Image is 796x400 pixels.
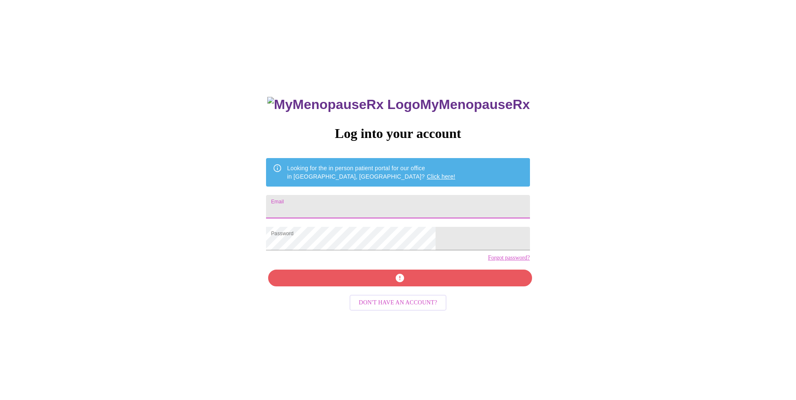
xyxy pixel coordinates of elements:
[359,298,437,308] span: Don't have an account?
[267,97,420,112] img: MyMenopauseRx Logo
[488,255,530,261] a: Forgot password?
[266,126,530,141] h3: Log into your account
[350,295,446,311] button: Don't have an account?
[267,97,530,112] h3: MyMenopauseRx
[287,161,455,184] div: Looking for the in person patient portal for our office in [GEOGRAPHIC_DATA], [GEOGRAPHIC_DATA]?
[427,173,455,180] a: Click here!
[347,299,449,306] a: Don't have an account?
